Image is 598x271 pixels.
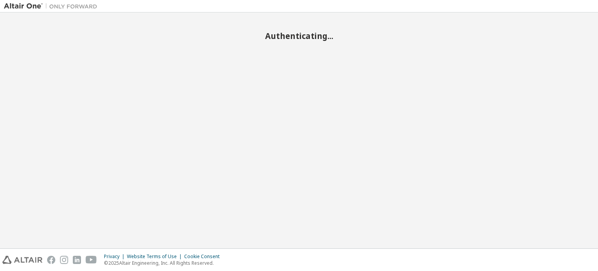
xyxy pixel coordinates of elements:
[4,2,101,10] img: Altair One
[184,253,224,260] div: Cookie Consent
[104,260,224,266] p: © 2025 Altair Engineering, Inc. All Rights Reserved.
[60,256,68,264] img: instagram.svg
[4,31,594,41] h2: Authenticating...
[127,253,184,260] div: Website Terms of Use
[47,256,55,264] img: facebook.svg
[73,256,81,264] img: linkedin.svg
[86,256,97,264] img: youtube.svg
[2,256,42,264] img: altair_logo.svg
[104,253,127,260] div: Privacy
